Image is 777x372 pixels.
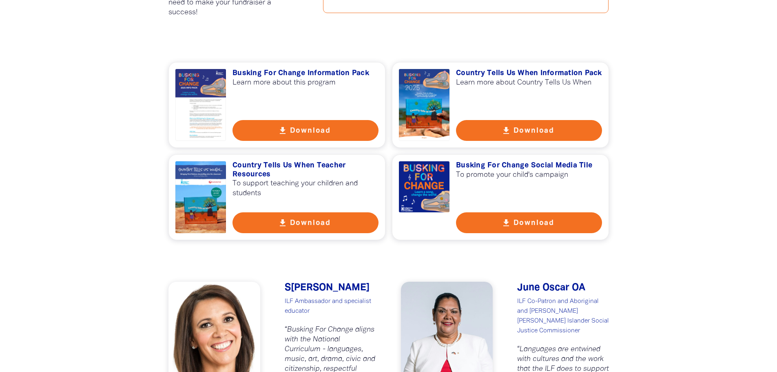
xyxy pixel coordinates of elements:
i: get_app [278,126,288,136]
p: ILF Ambassador and specialist educator [285,296,376,316]
h3: Country Tells Us When Teacher Resources [232,161,379,179]
h3: Busking For Change Information Pack [232,69,379,78]
i: get_app [501,126,511,136]
p: ILF Co-Patron and Aboriginal and [PERSON_NAME] [PERSON_NAME] Islander Social Justice Commissioner [517,296,609,336]
span: S﻿[PERSON_NAME] [285,283,370,292]
span: June Oscar OA [517,283,585,292]
button: get_app Download [456,212,602,233]
h3: Busking For Change Social Media Tile [456,161,602,170]
h3: Country Tells Us When Information Pack [456,69,602,78]
i: get_app [501,218,511,228]
button: get_app Download [232,212,379,233]
i: get_app [278,218,288,228]
button: get_app Download [456,120,602,141]
button: get_app Download [232,120,379,141]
